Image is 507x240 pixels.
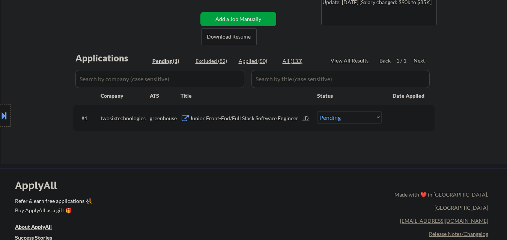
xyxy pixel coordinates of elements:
[379,57,391,64] div: Back
[201,28,257,45] button: Download Resume
[15,179,66,192] div: ApplyAll
[391,188,488,214] div: Made with ❤️ in [GEOGRAPHIC_DATA], [GEOGRAPHIC_DATA]
[302,111,310,125] div: JD
[200,12,276,26] button: Add a Job Manually
[331,57,371,64] div: View All Results
[150,115,181,122] div: greenhouse
[190,115,303,122] div: Junior Front-End/Full Stack Software Engineer
[317,89,382,102] div: Status
[396,57,414,64] div: 1 / 1
[15,198,238,206] a: Refer & earn free applications 👯‍♀️
[414,57,426,64] div: Next
[150,92,181,100] div: ATS
[15,206,90,216] a: Buy ApplyAll as a gift 🎁
[152,57,190,65] div: Pending (1)
[181,92,310,100] div: Title
[15,224,52,230] u: About ApplyAll
[429,231,488,237] a: Release Notes/Changelog
[196,57,233,65] div: Excluded (82)
[393,92,426,100] div: Date Applied
[400,218,488,224] a: [EMAIL_ADDRESS][DOMAIN_NAME]
[75,70,244,88] input: Search by company (case sensitive)
[15,223,62,232] a: About ApplyAll
[239,57,276,65] div: Applied (50)
[251,70,430,88] input: Search by title (case sensitive)
[283,57,320,65] div: All (133)
[15,208,90,213] div: Buy ApplyAll as a gift 🎁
